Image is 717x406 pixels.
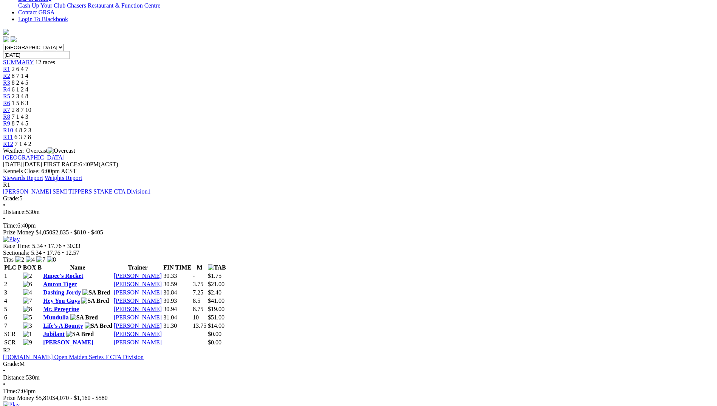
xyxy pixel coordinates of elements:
[18,9,54,15] a: Contact GRSA
[3,395,714,401] div: Prize Money $5,810
[3,374,714,381] div: 530m
[193,289,203,296] text: 7.25
[3,243,31,249] span: Race Time:
[3,147,75,154] span: Weather: Overcast
[3,202,5,208] span: •
[114,314,162,321] a: [PERSON_NAME]
[193,281,203,287] text: 3.75
[193,298,200,304] text: 8.5
[45,175,82,181] a: Weights Report
[4,297,22,305] td: 4
[23,273,32,279] img: 2
[3,107,10,113] span: R7
[18,264,22,271] span: P
[3,361,20,367] span: Grade:
[3,120,10,127] a: R9
[114,273,162,279] a: [PERSON_NAME]
[43,249,45,256] span: •
[31,249,42,256] span: 5.34
[163,322,192,330] td: 31.30
[114,306,162,312] a: [PERSON_NAME]
[193,306,203,312] text: 8.75
[12,73,28,79] span: 8 7 1 4
[81,298,109,304] img: SA Bred
[43,161,118,167] span: 6:40PM(ACST)
[3,175,43,181] a: Stewards Report
[43,339,93,346] a: [PERSON_NAME]
[65,249,79,256] span: 12.57
[3,154,65,161] a: [GEOGRAPHIC_DATA]
[12,66,28,72] span: 2 6 4 7
[3,215,5,222] span: •
[4,264,16,271] span: PLC
[67,2,160,9] a: Chasers Restaurant & Function Centre
[23,314,32,321] img: 5
[43,281,77,287] a: Amron Tiger
[163,280,192,288] td: 30.59
[3,113,10,120] span: R8
[208,273,221,279] span: $1.75
[3,141,13,147] a: R12
[66,331,94,338] img: SA Bred
[14,134,31,140] span: 6 3 7 8
[3,195,714,202] div: 5
[3,188,151,195] a: [PERSON_NAME] SEMI TIPPERS STAKE CTA Division1
[208,322,225,329] span: $14.00
[3,100,10,106] a: R6
[208,339,221,346] span: $0.00
[3,256,14,263] span: Tips
[23,289,32,296] img: 4
[18,2,65,9] a: Cash Up Your Club
[23,298,32,304] img: 7
[85,322,112,329] img: SA Bred
[23,331,32,338] img: 1
[3,59,34,65] span: SUMMARY
[11,36,17,42] img: twitter.svg
[12,107,31,113] span: 2 8 7 10
[47,256,56,263] img: 8
[3,127,13,133] span: R10
[113,264,162,271] th: Trainer
[48,243,62,249] span: 17.76
[43,322,83,329] a: Life's A Bounty
[32,243,43,249] span: 5.34
[43,289,81,296] a: Dashing Jordy
[208,264,226,271] img: TAB
[114,322,162,329] a: [PERSON_NAME]
[4,314,22,321] td: 6
[163,314,192,321] td: 31.04
[15,141,31,147] span: 7 1 4 2
[3,222,17,229] span: Time:
[43,264,113,271] th: Name
[37,264,42,271] span: B
[3,209,714,215] div: 530m
[23,339,32,346] img: 9
[70,314,98,321] img: SA Bred
[163,272,192,280] td: 30.33
[114,289,162,296] a: [PERSON_NAME]
[3,374,26,381] span: Distance:
[208,281,225,287] span: $21.00
[43,306,79,312] a: Mr. Peregrine
[3,168,714,175] div: Kennels Close: 6:00pm ACST
[3,66,10,72] a: R1
[23,281,32,288] img: 6
[114,298,162,304] a: [PERSON_NAME]
[3,161,42,167] span: [DATE]
[208,306,225,312] span: $19.00
[3,249,29,256] span: Sectionals:
[36,256,45,263] img: 7
[3,209,26,215] span: Distance:
[3,93,10,99] span: R5
[48,147,75,154] img: Overcast
[114,331,162,337] a: [PERSON_NAME]
[23,264,36,271] span: BOX
[63,243,65,249] span: •
[3,388,17,394] span: Time:
[3,29,9,35] img: logo-grsa-white.png
[52,395,108,401] span: $4,070 - $1,160 - $580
